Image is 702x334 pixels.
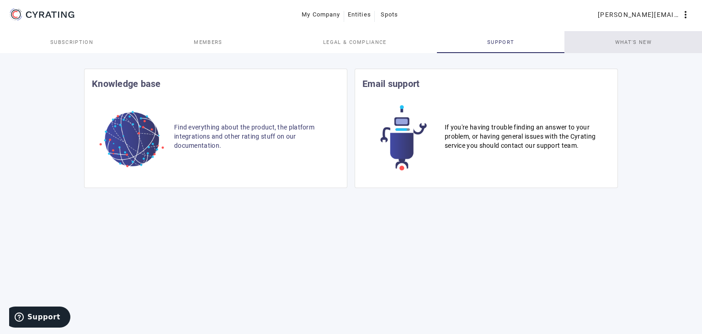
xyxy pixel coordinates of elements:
span: Entities [348,7,371,22]
button: Spots [375,6,404,23]
button: [PERSON_NAME][EMAIL_ADDRESS][DOMAIN_NAME] [594,6,695,23]
cr-card: Email support [355,69,618,188]
a: Knowledge baseFind everything about the product, the platform integrations and other rating stuff... [84,69,347,188]
iframe: Opens a widget where you can find more information [9,307,70,329]
span: My Company [302,7,340,22]
span: Members [194,40,222,45]
span: Legal & Compliance [323,40,387,45]
span: Support [487,40,514,45]
span: Spots [381,7,399,22]
mat-card-title: Knowledge base [92,76,161,91]
cr-card: Knowledge base [84,69,347,188]
button: Entities [344,6,375,23]
span: What's new [615,40,652,45]
mat-icon: more_vert [680,9,691,20]
span: Subscription [50,40,93,45]
p: Find everything about the product, the platform integrations and other rating stuff on our docume... [174,123,340,150]
button: My Company [298,6,344,23]
span: [PERSON_NAME][EMAIL_ADDRESS][DOMAIN_NAME] [598,7,680,22]
p: If you're having trouble finding an answer to your problem, or having general issues with the Cyr... [445,123,610,150]
g: CYRATING [26,11,74,18]
mat-card-title: Email support [362,76,420,91]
